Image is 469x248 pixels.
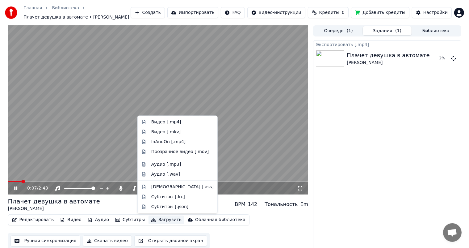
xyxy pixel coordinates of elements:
button: Аудио [85,216,111,224]
div: 2 % [439,56,449,61]
div: [PERSON_NAME] [347,60,430,66]
button: Видео [57,216,84,224]
button: FAQ [221,7,245,18]
div: Субтитры [.json] [151,203,189,210]
div: Тональность [265,201,298,208]
span: Плачет девушка в автомате • [PERSON_NAME] [23,14,129,20]
div: Видео [.mp4] [151,119,181,125]
button: Задания [363,26,412,35]
div: [DEMOGRAPHIC_DATA] [.ass] [151,184,214,190]
div: 142 [248,201,258,208]
button: Импортировать [167,7,219,18]
button: Ручная синхронизация [10,235,81,246]
button: Загрузить [149,216,184,224]
div: Настройки [423,10,448,16]
span: ( 1 ) [395,28,401,34]
div: / [27,185,42,191]
div: Экспортировать [.mp4] [313,41,461,48]
div: Прозрачное видео [.mov] [151,149,209,155]
button: Добавить кредиты [351,7,409,18]
button: Скачать видео [83,235,132,246]
div: Плачет девушка в автомате [347,51,430,60]
button: Редактировать [10,216,57,224]
div: Облачная библиотека [195,217,245,223]
button: Открыть двойной экран [134,235,207,246]
span: ( 1 ) [347,28,353,34]
button: Кредиты0 [308,7,349,18]
button: Субтитры [113,216,147,224]
button: Создать [131,7,165,18]
div: InAndOn [.mp4] [151,139,186,145]
a: Библиотека [52,5,79,11]
div: Открытый чат [443,223,462,242]
a: Главная [23,5,42,11]
button: Настройки [412,7,452,18]
div: Аудио [.mp3] [151,161,181,168]
div: Видео [.mkv] [151,129,181,135]
button: Библиотека [412,26,460,35]
button: Очередь [314,26,363,35]
span: 0 [342,10,345,16]
nav: breadcrumb [23,5,131,20]
div: Em [300,201,308,208]
div: Аудио [.wav] [151,171,180,177]
div: Плачет девушка в автомате [8,197,100,206]
button: Видео-инструкции [247,7,305,18]
span: 2:43 [38,185,48,191]
div: [PERSON_NAME] [8,206,100,212]
img: youka [5,6,17,19]
div: BPM [235,201,245,208]
span: Кредиты [319,10,339,16]
span: 0:07 [27,185,37,191]
div: Субтитры [.lrc] [151,194,185,200]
